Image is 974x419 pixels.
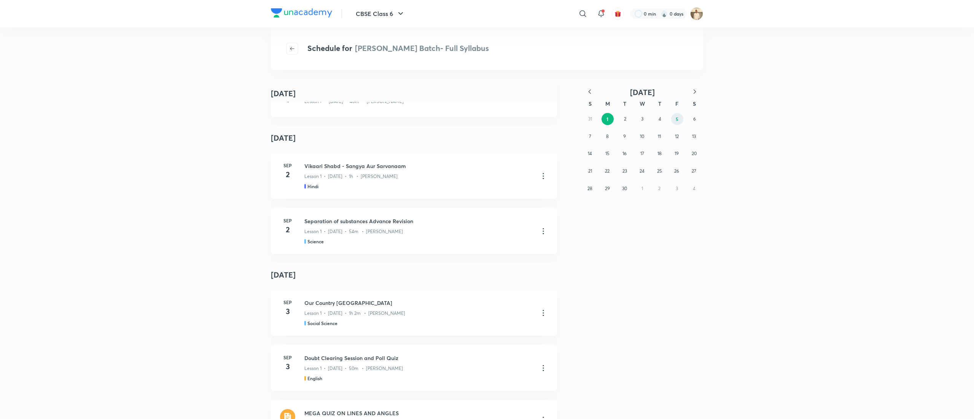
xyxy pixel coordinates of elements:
abbr: September 11, 2025 [658,133,661,139]
p: Lesson 1 • [DATE] • 54m • [PERSON_NAME] [304,228,403,235]
h6: Sep [280,217,295,224]
h6: Sep [280,162,295,169]
abbr: September 29, 2025 [605,186,610,191]
abbr: September 21, 2025 [588,168,592,174]
abbr: Monday [605,100,610,107]
button: September 8, 2025 [601,130,613,143]
h4: Schedule for [307,43,489,55]
h4: [DATE] [271,88,296,99]
button: September 14, 2025 [584,148,596,160]
button: CBSE Class 6 [351,6,410,21]
abbr: September 30, 2025 [622,186,627,191]
h6: Sep [280,299,295,306]
button: September 12, 2025 [671,130,683,143]
button: September 7, 2025 [584,130,596,143]
abbr: September 28, 2025 [587,186,592,191]
abbr: Saturday [693,100,696,107]
abbr: September 17, 2025 [640,151,644,156]
button: September 16, 2025 [619,148,631,160]
abbr: Friday [675,100,678,107]
abbr: September 12, 2025 [675,133,679,139]
h4: 2 [280,169,295,180]
abbr: September 6, 2025 [693,116,696,122]
a: Sep2Vikaari Shabd - Sangya Aur SarvanaamLesson 1 • [DATE] • 1h • [PERSON_NAME]Hindi [271,153,557,199]
button: September 19, 2025 [671,148,683,160]
button: September 25, 2025 [653,165,665,177]
button: September 22, 2025 [601,165,613,177]
p: Lesson 1 • [DATE] • 1h • [PERSON_NAME] [304,173,398,180]
button: September 2, 2025 [619,113,631,125]
img: Chandrakant Deshmukh [690,7,703,20]
h3: Our Country [GEOGRAPHIC_DATA] [304,299,533,307]
img: avatar [614,10,621,17]
abbr: September 22, 2025 [605,168,610,174]
p: Lesson 1 • [DATE] • 50m • [PERSON_NAME] [304,365,403,372]
button: September 4, 2025 [654,113,666,125]
abbr: September 19, 2025 [675,151,679,156]
abbr: September 5, 2025 [676,116,678,122]
h4: [DATE] [271,263,557,287]
h5: Science [307,238,324,245]
h5: English [307,375,322,382]
h3: MEGA QUIZ ON LINES AND ANGLES [304,409,533,417]
a: Company Logo [271,8,332,19]
button: September 20, 2025 [688,148,700,160]
abbr: September 7, 2025 [589,133,591,139]
button: September 9, 2025 [619,130,631,143]
h4: 3 [280,361,295,372]
img: streak [660,10,668,17]
span: [PERSON_NAME] Batch- Full Syllabus [355,43,489,53]
button: September 11, 2025 [653,130,665,143]
abbr: September 9, 2025 [623,133,626,139]
abbr: September 23, 2025 [622,168,627,174]
button: September 26, 2025 [671,165,683,177]
h4: 2 [280,224,295,235]
abbr: September 1, 2025 [606,116,608,122]
button: September 27, 2025 [688,165,700,177]
abbr: Sunday [589,100,592,107]
img: Company Logo [271,8,332,17]
h5: Social Science [307,320,337,327]
span: [DATE] [630,87,655,97]
a: Sep2Separation of substances Advance RevisionLesson 1 • [DATE] • 54m • [PERSON_NAME]Science [271,208,557,254]
abbr: Thursday [658,100,661,107]
button: September 6, 2025 [688,113,700,125]
button: September 1, 2025 [602,113,614,125]
button: September 21, 2025 [584,165,596,177]
button: September 3, 2025 [636,113,648,125]
button: September 28, 2025 [584,183,596,195]
abbr: September 25, 2025 [657,168,662,174]
abbr: September 20, 2025 [692,151,697,156]
button: [DATE] [598,87,686,97]
abbr: September 27, 2025 [692,168,696,174]
a: Sep3Our Country [GEOGRAPHIC_DATA]Lesson 1 • [DATE] • 1h 2m • [PERSON_NAME]Social Science [271,290,557,336]
h4: [DATE] [271,126,557,150]
abbr: September 18, 2025 [657,151,662,156]
abbr: September 15, 2025 [605,151,610,156]
button: September 24, 2025 [636,165,648,177]
abbr: September 4, 2025 [659,116,661,122]
abbr: September 16, 2025 [622,151,627,156]
button: September 23, 2025 [619,165,631,177]
abbr: September 8, 2025 [606,133,609,139]
p: Lesson 1 • [DATE] • 1h 2m • [PERSON_NAME] [304,310,405,317]
abbr: September 2, 2025 [624,116,626,122]
h5: Hindi [307,183,318,190]
button: September 29, 2025 [601,183,613,195]
a: Sep3Doubt Clearing Session and Poll QuizLesson 1 • [DATE] • 50m • [PERSON_NAME]English [271,345,557,391]
h6: Sep [280,354,295,361]
abbr: Wednesday [640,100,645,107]
abbr: September 10, 2025 [640,133,644,139]
abbr: September 26, 2025 [674,168,679,174]
button: September 13, 2025 [688,130,700,143]
h3: Vikaari Shabd - Sangya Aur Sarvanaam [304,162,533,170]
button: September 5, 2025 [671,113,683,125]
button: September 10, 2025 [636,130,648,143]
abbr: September 24, 2025 [640,168,645,174]
button: September 30, 2025 [619,183,631,195]
abbr: Tuesday [623,100,626,107]
button: September 17, 2025 [636,148,648,160]
button: September 15, 2025 [601,148,613,160]
h3: Doubt Clearing Session and Poll Quiz [304,354,533,362]
h3: Separation of substances Advance Revision [304,217,533,225]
